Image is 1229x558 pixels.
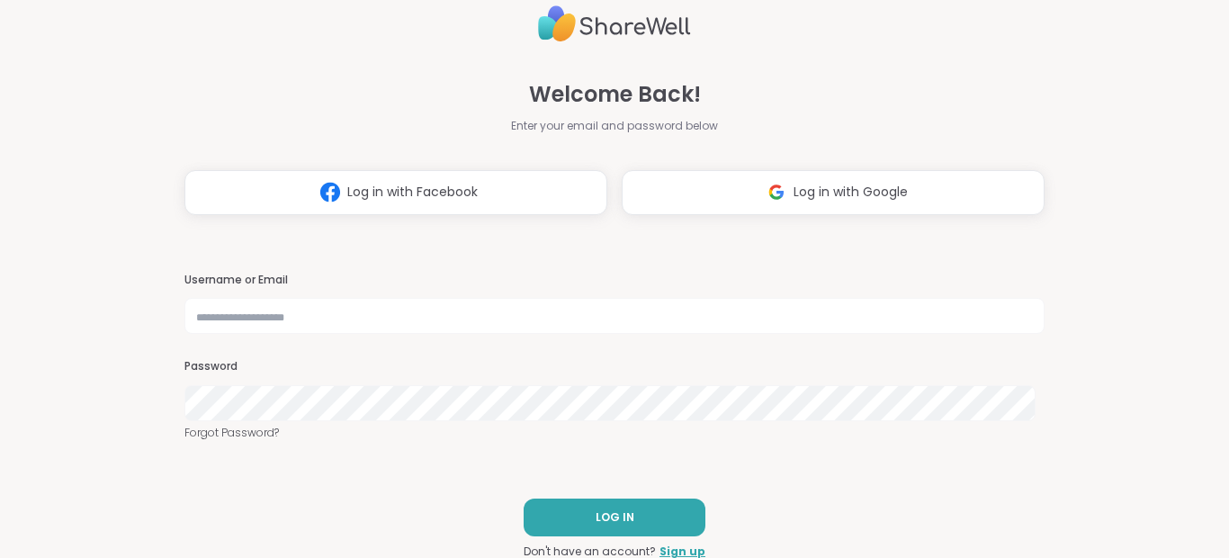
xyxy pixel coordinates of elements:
[347,183,478,202] span: Log in with Facebook
[184,425,1045,441] a: Forgot Password?
[622,170,1045,215] button: Log in with Google
[184,170,607,215] button: Log in with Facebook
[313,175,347,209] img: ShareWell Logomark
[794,183,908,202] span: Log in with Google
[511,118,718,134] span: Enter your email and password below
[184,273,1045,288] h3: Username or Email
[759,175,794,209] img: ShareWell Logomark
[529,78,701,111] span: Welcome Back!
[524,499,705,536] button: LOG IN
[184,359,1045,374] h3: Password
[596,509,634,526] span: LOG IN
